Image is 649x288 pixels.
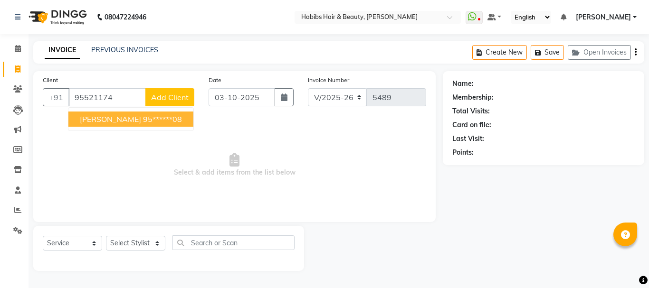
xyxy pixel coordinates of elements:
[68,88,146,106] input: Search by Name/Mobile/Email/Code
[452,120,491,130] div: Card on file:
[209,76,221,84] label: Date
[452,106,490,116] div: Total Visits:
[609,250,639,279] iframe: chat widget
[472,45,527,60] button: Create New
[91,46,158,54] a: PREVIOUS INVOICES
[308,76,349,84] label: Invoice Number
[43,88,69,106] button: +91
[105,4,146,30] b: 08047224946
[145,88,194,106] button: Add Client
[80,114,141,124] span: [PERSON_NAME]
[452,148,474,158] div: Points:
[43,118,426,213] span: Select & add items from the list below
[151,93,189,102] span: Add Client
[568,45,631,60] button: Open Invoices
[452,93,494,102] div: Membership:
[452,79,474,89] div: Name:
[172,235,295,250] input: Search or Scan
[43,76,58,84] label: Client
[45,42,80,59] a: INVOICE
[24,4,89,30] img: logo
[531,45,564,60] button: Save
[452,134,484,144] div: Last Visit:
[576,12,631,22] span: [PERSON_NAME]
